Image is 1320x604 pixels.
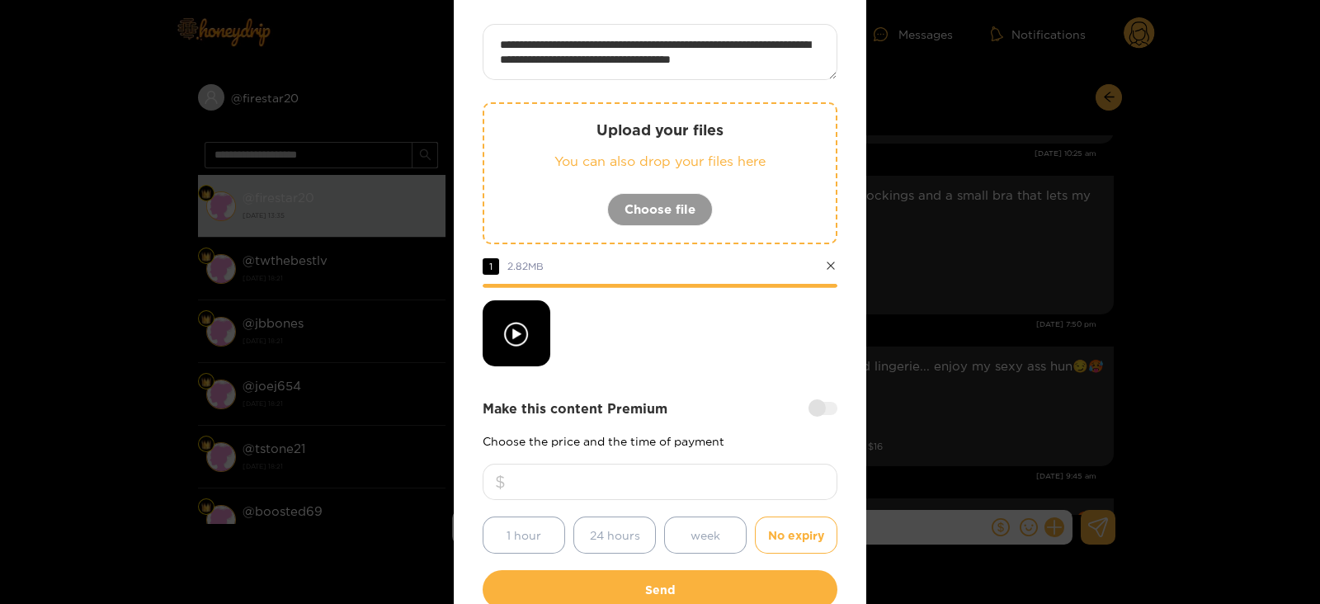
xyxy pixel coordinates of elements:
span: 24 hours [590,526,640,545]
strong: Make this content Premium [483,399,667,418]
span: 1 hour [507,526,541,545]
span: No expiry [768,526,824,545]
button: Choose file [607,193,713,226]
button: 1 hour [483,517,565,554]
button: No expiry [755,517,837,554]
span: 1 [483,258,499,275]
span: week [691,526,720,545]
button: 24 hours [573,517,656,554]
button: week [664,517,747,554]
p: Choose the price and the time of payment [483,435,837,447]
p: You can also drop your files here [517,152,803,171]
p: Upload your files [517,120,803,139]
span: 2.82 MB [507,261,544,271]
